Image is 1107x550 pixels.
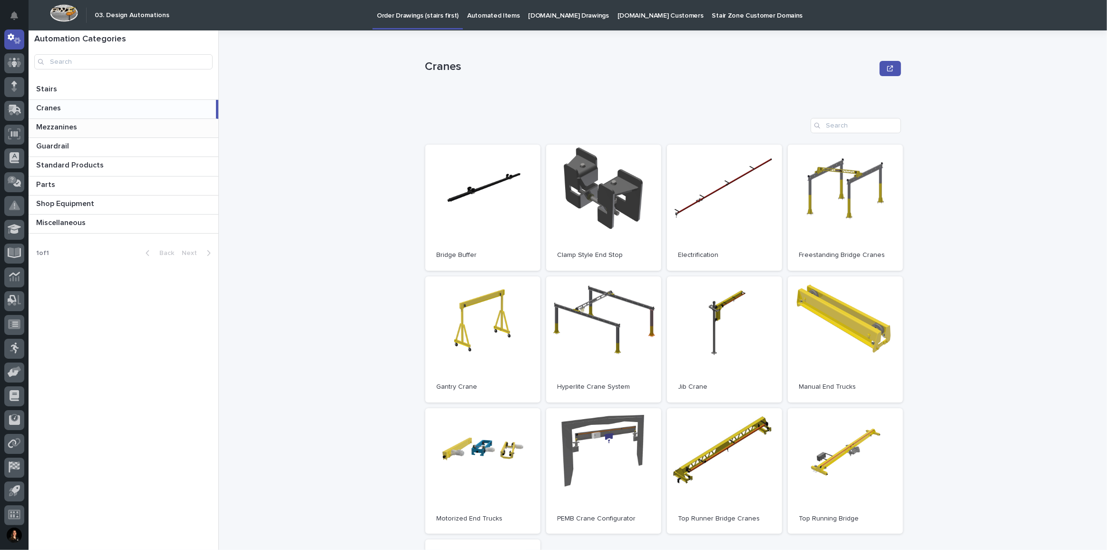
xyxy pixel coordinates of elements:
a: Standard ProductsStandard Products [29,157,218,176]
p: Motorized End Trucks [437,515,529,523]
a: StairsStairs [29,81,218,100]
a: Motorized End Trucks [425,408,540,534]
a: Hyperlite Crane System [546,276,661,403]
p: Shop Equipment [36,197,96,208]
a: GuardrailGuardrail [29,138,218,157]
a: Manual End Trucks [788,276,903,403]
p: Hyperlite Crane System [558,383,650,391]
a: Bridge Buffer [425,145,540,271]
a: Clamp Style End Stop [546,145,661,271]
button: Notifications [4,6,24,26]
span: Back [154,250,174,256]
a: Top Running Bridge [788,408,903,534]
button: users-avatar [4,525,24,545]
p: Gantry Crane [437,383,529,391]
input: Search [34,54,213,69]
a: Gantry Crane [425,276,540,403]
img: Workspace Logo [50,4,78,22]
p: 1 of 1 [29,242,57,265]
button: Back [138,249,178,257]
p: Standard Products [36,159,106,170]
a: MezzaninesMezzanines [29,119,218,138]
p: Electrification [678,251,771,259]
h1: Automation Categories [34,34,213,45]
button: Next [178,249,218,257]
a: Freestanding Bridge Cranes [788,145,903,271]
p: Guardrail [36,140,71,151]
input: Search [811,118,901,133]
p: PEMB Crane Configurator [558,515,650,523]
a: Electrification [667,145,782,271]
a: PEMB Crane Configurator [546,408,661,534]
span: Next [182,250,203,256]
a: Top Runner Bridge Cranes [667,408,782,534]
a: CranesCranes [29,100,218,119]
p: Top Running Bridge [799,515,891,523]
p: Mezzanines [36,121,79,132]
p: Parts [36,178,57,189]
h2: 03. Design Automations [95,11,169,20]
p: Bridge Buffer [437,251,529,259]
p: Clamp Style End Stop [558,251,650,259]
p: Cranes [425,60,876,74]
a: Jib Crane [667,276,782,403]
p: Freestanding Bridge Cranes [799,251,891,259]
p: Manual End Trucks [799,383,891,391]
p: Stairs [36,83,59,94]
a: Shop EquipmentShop Equipment [29,196,218,215]
p: Miscellaneous [36,216,88,227]
a: MiscellaneousMiscellaneous [29,215,218,234]
p: Top Runner Bridge Cranes [678,515,771,523]
div: Notifications [12,11,24,27]
p: Jib Crane [678,383,771,391]
a: PartsParts [29,177,218,196]
p: Cranes [36,102,63,113]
